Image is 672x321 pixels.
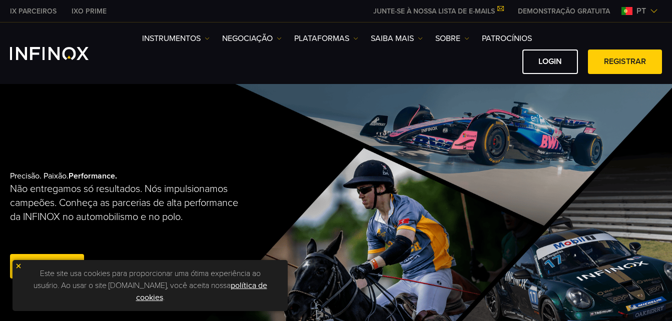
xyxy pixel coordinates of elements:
a: INFINOX MENU [510,6,617,16]
a: INFINOX [3,6,64,16]
a: JUNTE-SE À NOSSA LISTA DE E-MAILS [366,7,510,15]
a: Patrocínios [482,32,532,44]
p: Este site usa cookies para proporcionar uma ótima experiência ao usuário. Ao usar o site [DOMAIN_... [18,265,283,306]
a: INFINOX [64,6,114,16]
a: Saiba mais [371,32,423,44]
span: pt [632,5,650,17]
a: INFINOX Logo [10,47,112,60]
a: Instrumentos [142,32,210,44]
img: yellow close icon [15,262,22,269]
a: NEGOCIAÇÃO [222,32,282,44]
strong: Performance. [69,171,117,181]
a: Registrar [588,49,662,74]
div: Precisão. Paixão. [10,155,303,297]
a: Registrar [10,254,84,278]
a: PLATAFORMAS [294,32,358,44]
p: Não entregamos só resultados. Nós impulsionamos campeões. Conheça as parcerias de alta performanc... [10,182,245,224]
a: SOBRE [435,32,469,44]
a: Login [522,49,578,74]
